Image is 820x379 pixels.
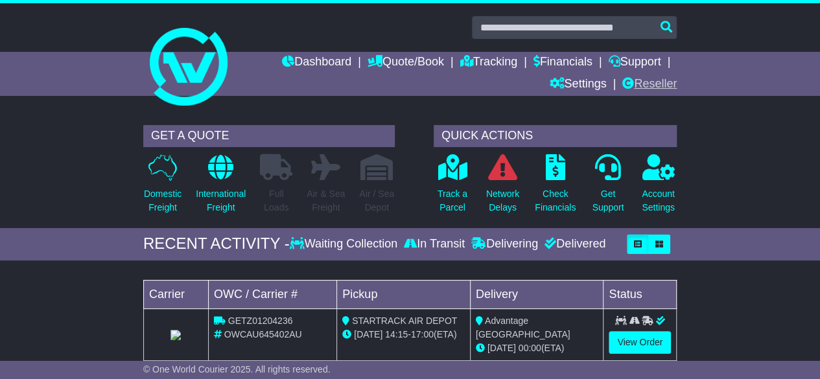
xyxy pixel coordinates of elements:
td: Delivery [470,280,603,308]
img: StarTrack.png [170,330,181,340]
div: In Transit [401,237,468,251]
p: Network Delays [486,187,519,214]
p: Account Settings [642,187,675,214]
a: CheckFinancials [534,154,576,222]
a: NetworkDelays [486,154,520,222]
td: Pickup [337,280,471,308]
span: 17:00 [411,329,434,339]
div: RECENT ACTIVITY - [143,235,290,253]
a: Dashboard [282,52,351,74]
div: - (ETA) [342,328,465,341]
a: InternationalFreight [195,154,246,222]
p: Domestic Freight [144,187,182,214]
a: Tracking [460,52,517,74]
p: Check Financials [535,187,576,214]
p: Track a Parcel [438,187,467,214]
a: Quote/Book [368,52,444,74]
p: Full Loads [260,187,292,214]
div: GET A QUOTE [143,125,395,147]
a: GetSupport [591,154,624,222]
a: DomesticFreight [143,154,182,222]
a: AccountSettings [641,154,675,222]
span: OWCAU645402AU [224,329,302,339]
span: 14:15 [385,329,408,339]
span: Advantage [GEOGRAPHIC_DATA] [476,316,570,339]
span: 00:00 [519,343,541,353]
td: Carrier [143,280,208,308]
a: Financials [533,52,592,74]
span: GETZ01204236 [228,316,293,326]
div: QUICK ACTIONS [434,125,677,147]
td: Status [603,280,677,308]
p: Air & Sea Freight [307,187,345,214]
a: Track aParcel [437,154,468,222]
div: Waiting Collection [290,237,401,251]
span: STARTRACK AIR DEPOT [352,316,457,326]
a: Reseller [622,74,677,96]
p: Get Support [592,187,624,214]
a: Support [608,52,661,74]
div: Delivered [541,237,605,251]
span: [DATE] [487,343,516,353]
a: Settings [549,74,606,96]
p: Air / Sea Depot [359,187,394,214]
span: © One World Courier 2025. All rights reserved. [143,364,331,374]
div: (ETA) [476,341,598,355]
span: [DATE] [354,329,382,339]
td: OWC / Carrier # [208,280,336,308]
div: Delivering [468,237,541,251]
p: International Freight [196,187,246,214]
a: View Order [609,331,671,354]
